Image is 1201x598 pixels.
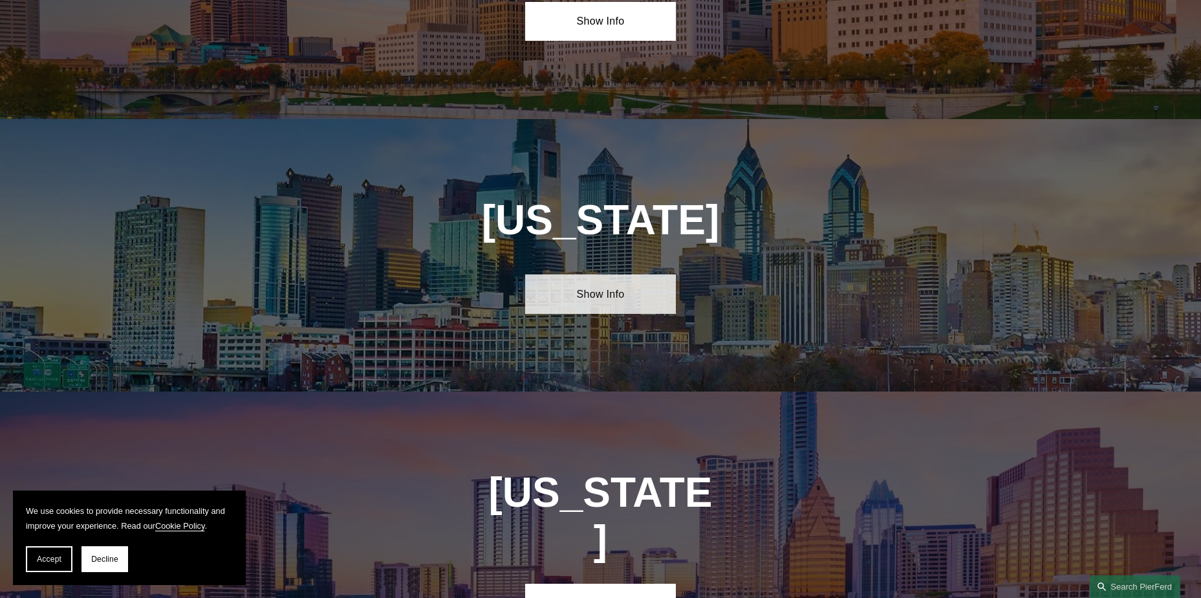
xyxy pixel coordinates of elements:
p: We use cookies to provide necessary functionality and improve your experience. Read our . [26,504,233,533]
button: Accept [26,546,72,572]
a: Cookie Policy [155,521,205,531]
h1: [US_STATE] [412,197,789,244]
h1: [US_STATE] [488,469,714,564]
a: Show Info [525,274,676,313]
a: Search this site [1090,575,1180,598]
a: Show Info [525,2,676,41]
section: Cookie banner [13,491,246,585]
button: Decline [81,546,128,572]
span: Accept [37,555,61,564]
span: Decline [91,555,118,564]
